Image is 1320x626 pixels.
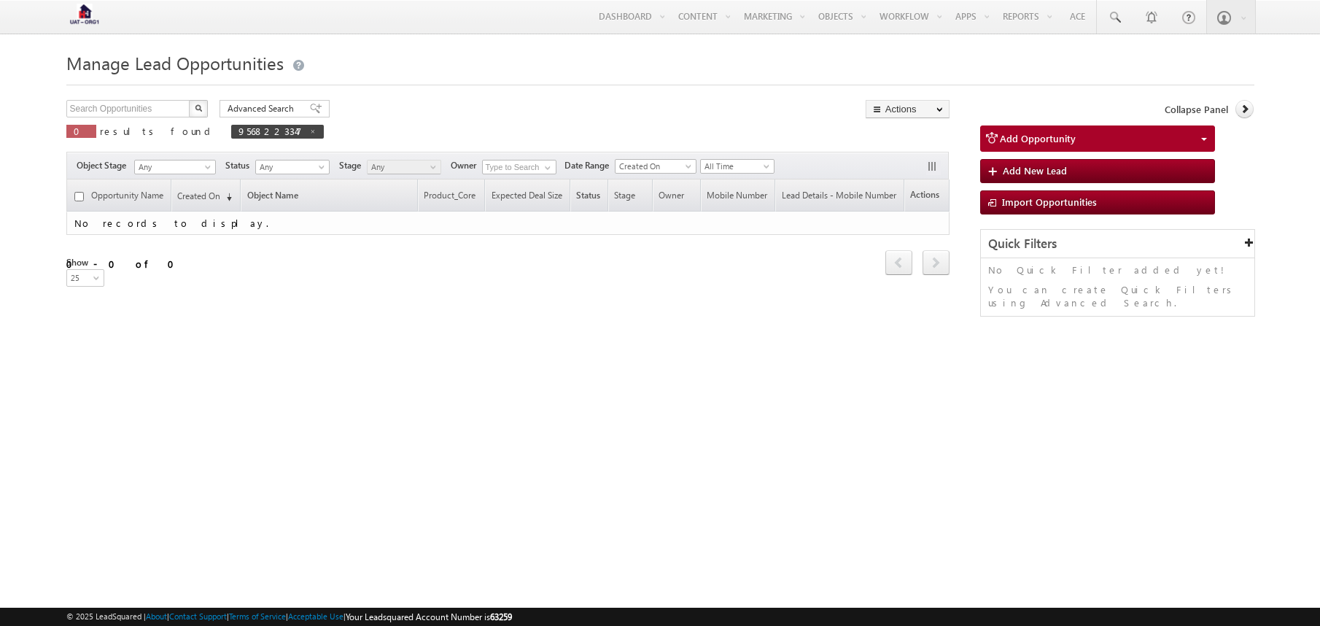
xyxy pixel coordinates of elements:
span: Date Range [564,159,615,172]
div: 0 - 0 of 0 [66,255,183,272]
span: Actions [905,180,947,210]
a: Expected Deal Size [486,181,569,211]
span: Any [135,161,211,174]
span: Object Stage [77,159,132,172]
span: Add Opportunity [1000,132,1076,144]
p: No Quick Filter added yet! [988,263,1248,277]
span: Expected Deal Size [492,190,562,201]
span: Any [368,161,437,174]
span: Object Name [241,181,305,211]
span: Created On [616,160,691,173]
p: You can create Quick Filters using Advanced Search. [988,283,1248,309]
span: Lead Details - Mobile Number [782,190,896,201]
a: Any [134,160,216,174]
span: © 2025 LeadSquared | | | | | [66,610,512,624]
a: next [923,252,950,275]
a: Any [367,160,441,174]
a: Contact Support [169,611,227,621]
span: Created On [177,190,220,201]
div: Show [66,256,287,269]
img: Search [195,104,202,112]
span: (sorted descending) [220,191,232,203]
a: About [146,611,167,621]
span: Stage [614,190,635,201]
a: Terms of Service [229,611,286,621]
a: Created On(sorted descending) [172,181,239,211]
a: prev [885,252,912,275]
span: Advanced Search [228,102,298,115]
span: Import Opportunities [1002,196,1097,208]
span: Mobile Number [707,190,767,201]
span: 25 [67,271,106,285]
span: Status [225,159,255,172]
span: 63259 [490,611,512,622]
span: Product_Core [424,190,475,201]
span: prev [885,250,912,275]
span: 0 [74,125,89,137]
input: Check all records [74,192,84,201]
input: Type to Search [482,160,556,174]
span: 9568223347 [238,125,302,137]
a: Acceptable Use [288,611,343,621]
span: Manage Lead Opportunities [66,51,284,74]
td: No records to display. [66,212,950,236]
a: Lead Details - Mobile Number [776,181,903,211]
button: Actions [866,100,950,118]
a: All Time [700,159,774,174]
a: Created On [615,159,696,174]
a: Stage [609,181,642,211]
span: Your Leadsquared Account Number is [346,611,512,622]
a: Opportunity Name [86,181,171,211]
span: next [923,250,950,275]
span: Owner [451,159,482,172]
img: Custom Logo [66,4,103,29]
div: Quick Filters [981,230,1255,258]
span: Stage [339,159,367,172]
span: results found [100,125,216,137]
a: Status [571,181,607,211]
span: Opportunity Name [91,190,163,201]
span: Add New Lead [1003,164,1067,177]
a: 25 [66,269,104,287]
span: Owner [659,190,684,201]
a: Any [255,160,330,174]
span: Any [256,161,325,174]
span: Collapse Panel [1165,103,1228,116]
a: Show All Items [537,161,555,175]
span: All Time [701,160,770,173]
